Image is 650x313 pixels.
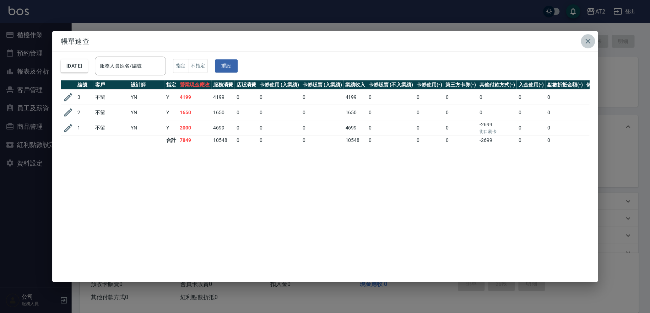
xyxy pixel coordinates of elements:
[258,90,301,105] td: 0
[178,90,211,105] td: 4199
[93,120,129,136] td: 不留
[444,80,478,90] th: 第三方卡券(-)
[178,105,211,120] td: 1650
[367,105,415,120] td: 0
[367,90,415,105] td: 0
[129,120,164,136] td: YN
[444,105,478,120] td: 0
[480,128,515,135] p: 街口刷卡
[215,59,238,73] button: 重設
[516,105,546,120] td: 0
[258,105,301,120] td: 0
[478,90,517,105] td: 0
[76,90,93,105] td: 3
[178,136,211,145] td: 7849
[178,80,211,90] th: 營業現金應收
[76,120,93,136] td: 1
[343,80,367,90] th: 業績收入
[93,90,129,105] td: 不留
[546,80,585,90] th: 點數折抵金額(-)
[164,105,178,120] td: Y
[234,80,258,90] th: 店販消費
[211,120,235,136] td: 4699
[516,120,546,136] td: 0
[129,80,164,90] th: 設計師
[444,136,478,145] td: 0
[516,90,546,105] td: 0
[301,105,344,120] td: 0
[301,90,344,105] td: 0
[343,90,367,105] td: 4199
[367,136,415,145] td: 0
[93,80,129,90] th: 客戶
[258,80,301,90] th: 卡券使用 (入業績)
[478,105,517,120] td: 0
[478,136,517,145] td: -2699
[343,120,367,136] td: 4699
[343,105,367,120] td: 1650
[164,80,178,90] th: 指定
[164,120,178,136] td: Y
[211,90,235,105] td: 4199
[546,120,585,136] td: 0
[516,136,546,145] td: 0
[234,105,258,120] td: 0
[546,90,585,105] td: 0
[367,120,415,136] td: 0
[93,105,129,120] td: 不留
[478,120,517,136] td: -2699
[415,105,444,120] td: 0
[546,136,585,145] td: 0
[367,80,415,90] th: 卡券販賣 (不入業績)
[211,105,235,120] td: 1650
[478,80,517,90] th: 其他付款方式(-)
[343,136,367,145] td: 10548
[76,80,93,90] th: 編號
[52,31,598,51] h2: 帳單速查
[415,80,444,90] th: 卡券使用(-)
[444,90,478,105] td: 0
[234,136,258,145] td: 0
[258,136,301,145] td: 0
[415,90,444,105] td: 0
[164,136,178,145] td: 合計
[211,136,235,145] td: 10548
[444,120,478,136] td: 0
[211,80,235,90] th: 服務消費
[173,59,188,73] button: 指定
[301,80,344,90] th: 卡券販賣 (入業績)
[178,120,211,136] td: 2000
[516,80,546,90] th: 入金使用(-)
[188,59,208,73] button: 不指定
[415,136,444,145] td: 0
[76,105,93,120] td: 2
[129,90,164,105] td: YN
[258,120,301,136] td: 0
[301,120,344,136] td: 0
[585,80,598,90] th: 備註
[129,105,164,120] td: YN
[301,136,344,145] td: 0
[61,59,88,73] button: [DATE]
[415,120,444,136] td: 0
[234,120,258,136] td: 0
[546,105,585,120] td: 0
[234,90,258,105] td: 0
[164,90,178,105] td: Y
